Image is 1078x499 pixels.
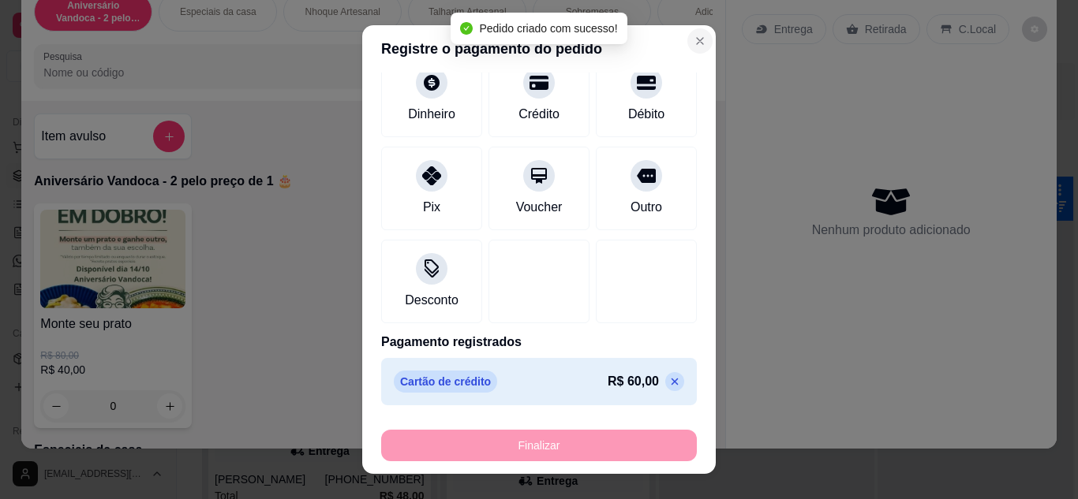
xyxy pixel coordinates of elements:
button: Close [687,28,713,54]
div: Débito [628,105,664,124]
span: check-circle [460,22,473,35]
div: Crédito [518,105,560,124]
div: Voucher [516,198,563,217]
p: Pagamento registrados [381,333,697,352]
span: Pedido criado com sucesso! [479,22,617,35]
header: Registre o pagamento do pedido [362,25,716,73]
div: Dinheiro [408,105,455,124]
div: Outro [631,198,662,217]
div: Desconto [405,291,459,310]
p: R$ 60,00 [608,372,659,391]
p: Cartão de crédito [394,371,497,393]
div: Pix [423,198,440,217]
